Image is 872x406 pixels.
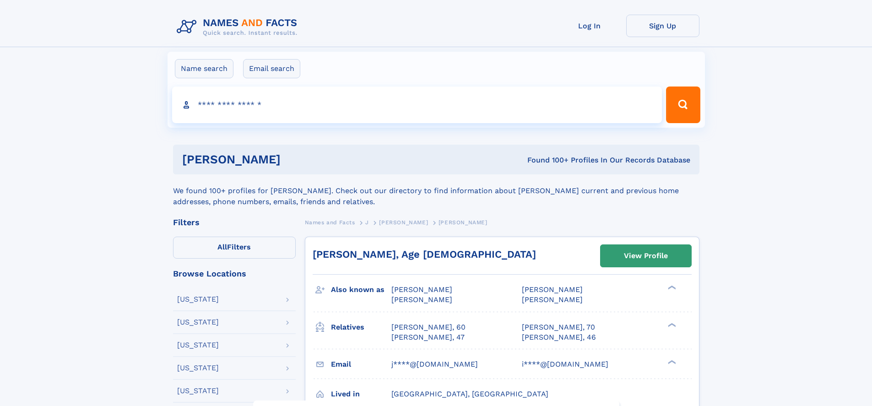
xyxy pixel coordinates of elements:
[331,282,391,298] h3: Also known as
[365,217,369,228] a: J
[626,15,699,37] a: Sign Up
[624,245,668,266] div: View Profile
[217,243,227,251] span: All
[173,15,305,39] img: Logo Names and Facts
[553,15,626,37] a: Log In
[522,322,595,332] a: [PERSON_NAME], 70
[666,322,677,328] div: ❯
[182,154,404,165] h1: [PERSON_NAME]
[439,219,487,226] span: [PERSON_NAME]
[331,319,391,335] h3: Relatives
[173,237,296,259] label: Filters
[666,285,677,291] div: ❯
[391,322,466,332] a: [PERSON_NAME], 60
[331,357,391,372] h3: Email
[305,217,355,228] a: Names and Facts
[172,87,662,123] input: search input
[173,270,296,278] div: Browse Locations
[666,87,700,123] button: Search Button
[177,387,219,395] div: [US_STATE]
[391,285,452,294] span: [PERSON_NAME]
[173,218,296,227] div: Filters
[522,285,583,294] span: [PERSON_NAME]
[177,319,219,326] div: [US_STATE]
[173,174,699,207] div: We found 100+ profiles for [PERSON_NAME]. Check out our directory to find information about [PERS...
[601,245,691,267] a: View Profile
[175,59,233,78] label: Name search
[666,359,677,365] div: ❯
[379,219,428,226] span: [PERSON_NAME]
[391,295,452,304] span: [PERSON_NAME]
[522,295,583,304] span: [PERSON_NAME]
[365,219,369,226] span: J
[404,155,690,165] div: Found 100+ Profiles In Our Records Database
[391,332,465,342] a: [PERSON_NAME], 47
[243,59,300,78] label: Email search
[177,364,219,372] div: [US_STATE]
[177,341,219,349] div: [US_STATE]
[331,386,391,402] h3: Lived in
[177,296,219,303] div: [US_STATE]
[391,390,548,398] span: [GEOGRAPHIC_DATA], [GEOGRAPHIC_DATA]
[522,332,596,342] a: [PERSON_NAME], 46
[313,249,536,260] a: [PERSON_NAME], Age [DEMOGRAPHIC_DATA]
[379,217,428,228] a: [PERSON_NAME]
